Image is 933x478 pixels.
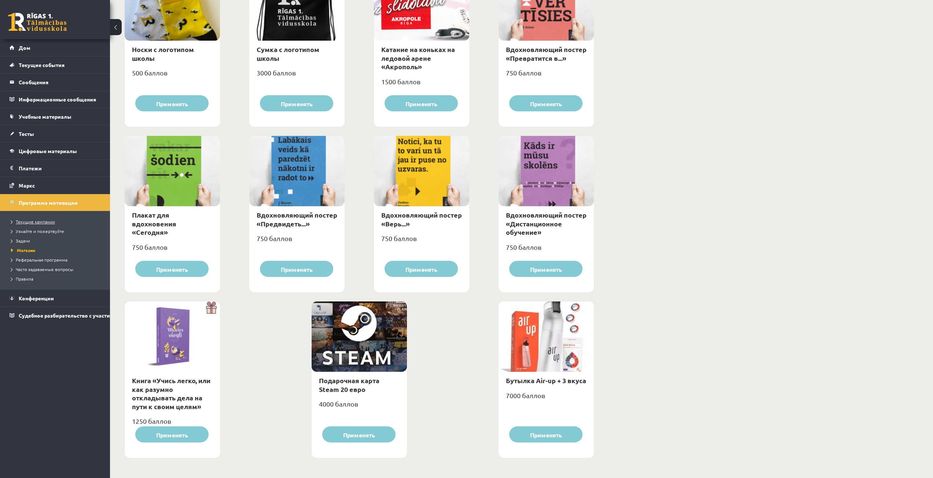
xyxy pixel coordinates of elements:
[257,45,319,62] a: Сумка с логотипом школы
[281,100,313,107] font: Применять
[530,431,562,438] font: Применять
[156,265,188,273] font: Применять
[10,142,101,159] a: Цифровые материалы
[19,130,34,137] font: Тесты
[509,95,583,112] button: Применять
[506,243,541,251] font: 750 баллов
[16,238,30,244] font: Задачи
[10,56,101,73] a: Текущие события
[10,194,101,211] a: Программа мотивации
[319,376,379,393] a: Подарочная карта Steam 20 евро
[506,392,545,399] font: 7000 баллов
[10,108,101,125] a: Учебные материалы
[19,44,30,51] font: Дом
[19,182,35,189] font: Маркс
[385,261,458,277] button: Применять
[19,312,160,319] font: Судебное разбирательство с участием [PERSON_NAME]
[319,400,358,408] font: 4000 баллов
[281,265,313,273] font: Применять
[10,91,101,108] a: Информационные сообщения
[156,100,188,107] font: Применять
[257,211,337,227] a: Вдохновляющий постер «Предвидеть...»
[10,307,101,324] a: Судебное разбирательство с участием [PERSON_NAME]
[11,218,103,225] a: Текущие кампании
[203,301,220,314] img: Подарок с сюрпризом
[381,78,420,85] font: 1500 баллов
[17,247,35,253] font: Магазин
[19,165,42,171] font: Платежи
[19,96,96,103] font: Информационные сообщения
[506,376,586,385] a: Бутылка Air-up + 3 вкуса
[506,69,541,77] font: 750 баллов
[11,275,103,282] a: Правила
[16,219,55,225] font: Текущие кампании
[132,243,168,251] font: 750 баллов
[132,45,194,62] a: Носки с логотипом школы
[132,69,168,77] font: 500 баллов
[530,265,562,273] font: Применять
[506,211,587,236] a: Вдохновляющий постер «Дистанционное обучение»
[135,261,209,277] button: Применять
[16,257,67,263] font: Реферальная программа
[19,79,48,85] font: Сообщения
[260,95,333,112] button: Применять
[135,426,209,443] button: Применять
[11,237,103,244] a: Задачи
[10,74,101,90] a: Сообщения
[11,266,103,273] a: Часто задаваемые вопросы
[11,247,103,253] a: Магазин
[405,100,437,107] font: Применять
[10,160,101,177] a: Платежи
[11,256,103,263] a: Реферальная программа
[132,211,176,236] a: Плакат для вдохновения «Сегодня»
[8,13,67,31] a: Рижская 1-я средняя школа заочного обучения
[135,95,209,112] button: Применять
[16,276,33,282] font: Правила
[10,39,101,56] a: Дом
[16,228,64,234] font: Узнайте и пожертвуйте
[10,290,101,307] a: Конференции
[509,261,583,277] button: Применять
[530,100,562,107] font: Применять
[381,234,417,242] font: 750 баллов
[10,177,101,194] a: Маркс
[343,431,375,438] font: Применять
[381,211,462,227] a: Вдохновляющий постер «Верь...»
[10,125,101,142] a: Тесты
[506,45,587,62] a: Вдохновляющий постер «Превратится в...»
[19,62,65,68] font: Текущие события
[381,45,455,71] a: Катание на коньках на ледовой арене «Акрополь»
[11,228,103,234] a: Узнайте и пожертвуйте
[405,265,437,273] font: Применять
[385,95,458,112] button: Применять
[156,431,188,438] font: Применять
[132,417,171,425] font: 1250 баллов
[257,234,292,242] font: 750 баллов
[322,426,396,443] button: Применять
[19,295,54,301] font: Конференции
[257,69,296,77] font: 3000 баллов
[19,148,77,154] font: Цифровые материалы
[19,113,71,120] font: Учебные материалы
[509,426,583,443] button: Применять
[19,199,78,206] font: Программа мотивации
[132,376,210,410] a: Книга «Учись легко, или как разумно откладывать дела на пути к своим целям»
[260,261,333,277] button: Применять
[16,266,73,272] font: Часто задаваемые вопросы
